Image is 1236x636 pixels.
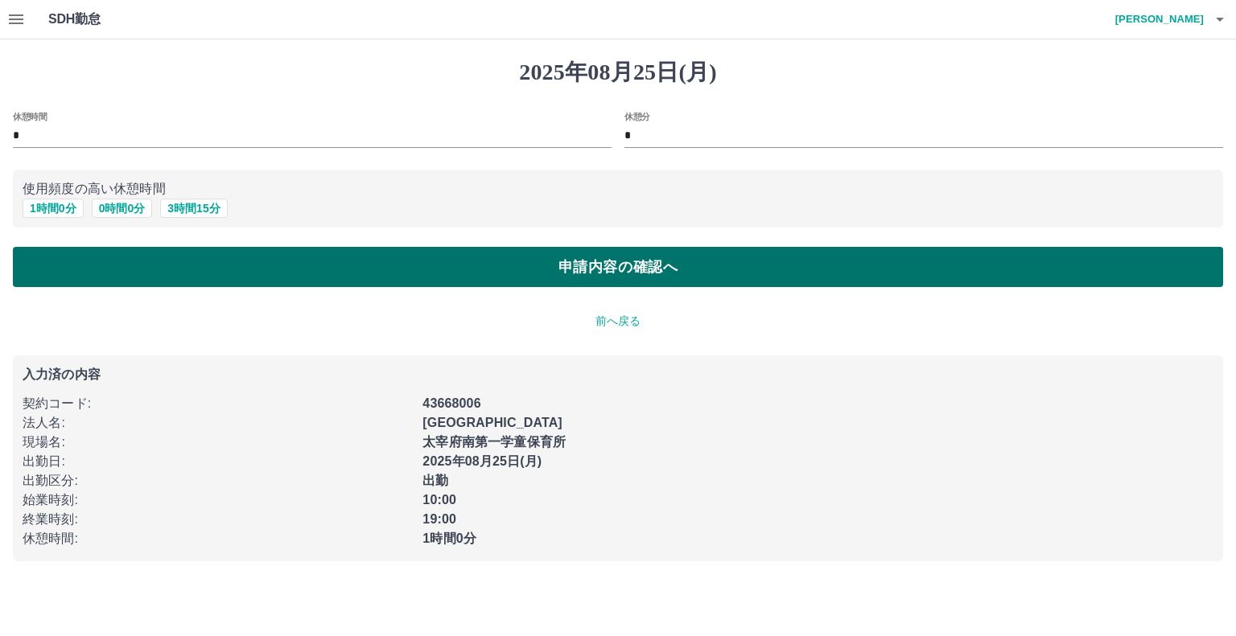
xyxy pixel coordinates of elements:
[422,416,562,429] b: [GEOGRAPHIC_DATA]
[23,179,1213,199] p: 使用頻度の高い休憩時間
[13,110,47,122] label: 休憩時間
[23,413,413,433] p: 法人名 :
[422,435,566,449] b: 太宰府南第一学童保育所
[422,454,542,468] b: 2025年08月25日(月)
[92,199,153,218] button: 0時間0分
[23,368,1213,381] p: 入力済の内容
[23,452,413,471] p: 出勤日 :
[13,247,1223,287] button: 申請内容の確認へ
[23,510,413,529] p: 終業時刻 :
[23,490,413,510] p: 始業時刻 :
[422,512,456,526] b: 19:00
[13,313,1223,330] p: 前へ戻る
[422,531,476,545] b: 1時間0分
[23,394,413,413] p: 契約コード :
[13,59,1223,86] h1: 2025年08月25日(月)
[23,471,413,490] p: 出勤区分 :
[23,433,413,452] p: 現場名 :
[422,493,456,507] b: 10:00
[160,199,227,218] button: 3時間15分
[422,396,480,410] b: 43668006
[23,199,84,218] button: 1時間0分
[422,474,448,487] b: 出勤
[23,529,413,548] p: 休憩時間 :
[624,110,650,122] label: 休憩分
